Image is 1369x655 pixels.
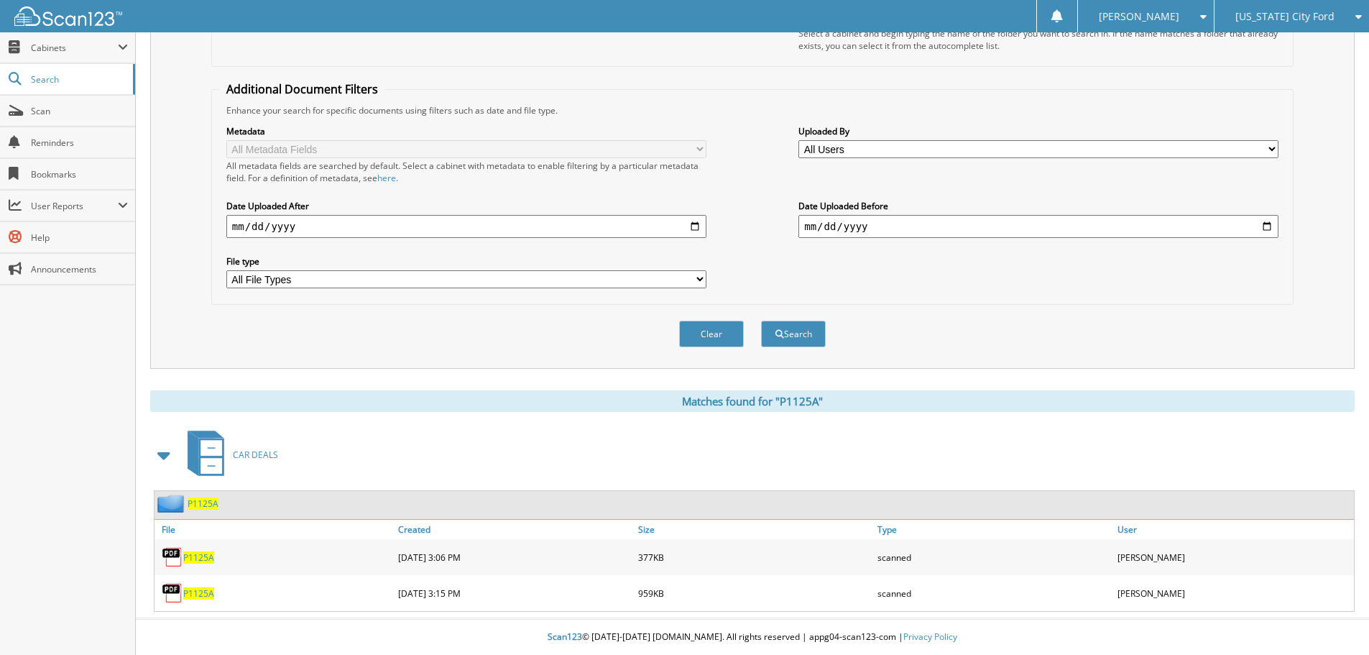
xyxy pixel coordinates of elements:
span: User Reports [31,200,118,212]
a: User [1114,520,1354,539]
div: © [DATE]-[DATE] [DOMAIN_NAME]. All rights reserved | appg04-scan123-com | [136,620,1369,655]
img: scan123-logo-white.svg [14,6,122,26]
span: Bookmarks [31,168,128,180]
div: Select a cabinet and begin typing the name of the folder you want to search in. If the name match... [798,27,1278,52]
div: All metadata fields are searched by default. Select a cabinet with metadata to enable filtering b... [226,160,706,184]
a: Privacy Policy [903,631,957,643]
label: Metadata [226,125,706,137]
label: File type [226,255,706,267]
label: Date Uploaded After [226,200,706,212]
a: P1125A [183,551,214,564]
div: scanned [874,543,1114,572]
input: start [226,215,706,238]
iframe: Chat Widget [1297,586,1369,655]
button: Search [761,321,826,347]
span: CAR DEALS [233,449,278,461]
a: File [155,520,395,539]
span: Scan123 [548,631,582,643]
div: [PERSON_NAME] [1114,579,1354,608]
a: P1125A [183,587,214,600]
span: [US_STATE] City Ford [1235,12,1335,21]
div: [PERSON_NAME] [1114,543,1354,572]
span: Search [31,73,126,86]
span: Announcements [31,263,128,275]
div: Matches found for "P1125A" [150,390,1355,412]
label: Uploaded By [798,125,1278,137]
input: end [798,215,1278,238]
button: Clear [679,321,744,347]
a: P1125A [188,498,218,510]
a: Type [874,520,1114,539]
img: folder2.png [157,495,188,513]
span: Cabinets [31,42,118,54]
a: Size [635,520,875,539]
div: [DATE] 3:15 PM [395,579,635,608]
div: [DATE] 3:06 PM [395,543,635,572]
a: Created [395,520,635,539]
label: Date Uploaded Before [798,200,1278,212]
a: CAR DEALS [179,426,278,483]
legend: Additional Document Filters [219,81,385,97]
img: PDF.png [162,582,183,604]
span: Scan [31,105,128,117]
div: 959KB [635,579,875,608]
span: Help [31,232,128,244]
div: Enhance your search for specific documents using filters such as date and file type. [219,104,1286,116]
div: scanned [874,579,1114,608]
div: 377KB [635,543,875,572]
span: [PERSON_NAME] [1099,12,1179,21]
span: Reminders [31,137,128,149]
a: here [377,172,396,184]
img: PDF.png [162,546,183,568]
